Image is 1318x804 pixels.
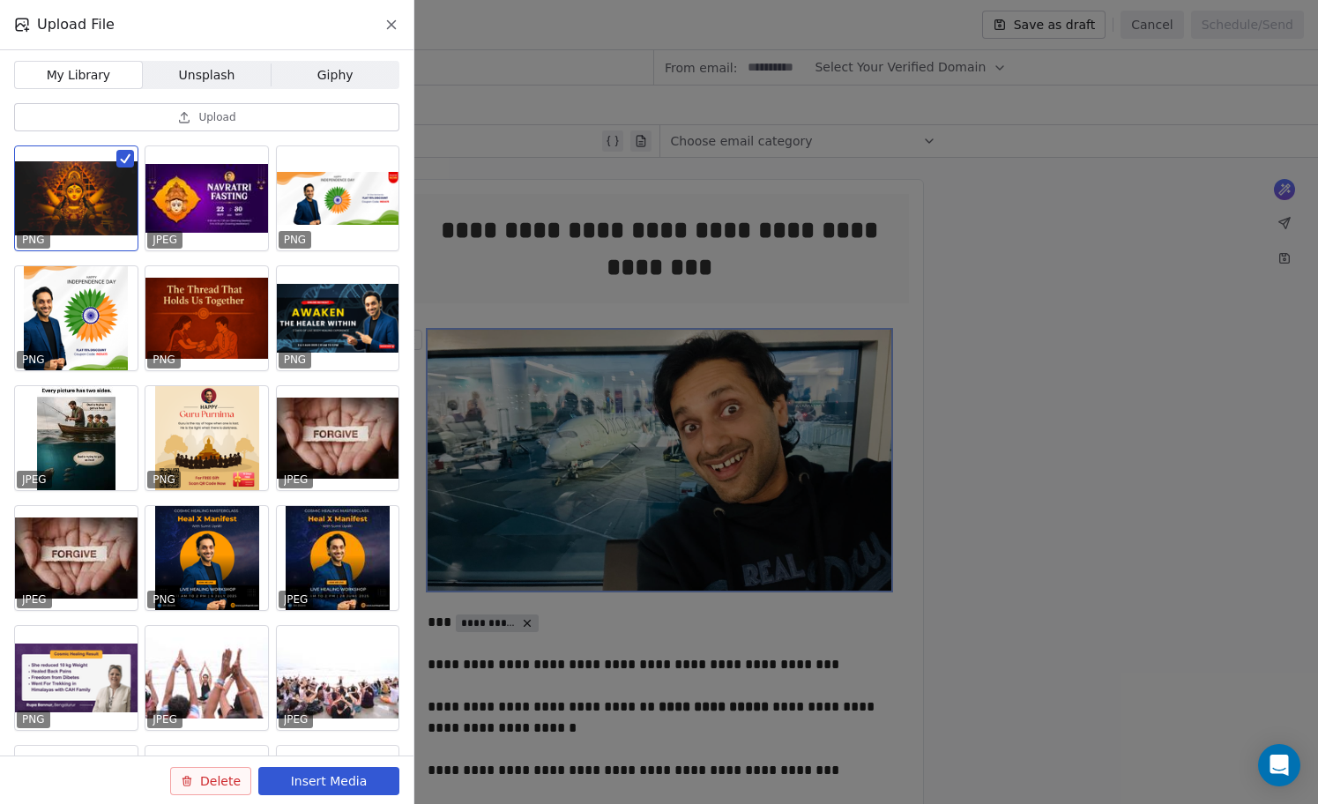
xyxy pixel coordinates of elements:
[14,103,399,131] button: Upload
[22,473,47,487] p: JPEG
[153,592,175,607] p: PNG
[284,592,309,607] p: JPEG
[22,712,45,726] p: PNG
[179,66,235,85] span: Unsplash
[22,233,45,247] p: PNG
[22,353,45,367] p: PNG
[170,767,251,795] button: Delete
[284,353,307,367] p: PNG
[198,110,235,124] span: Upload
[258,767,399,795] button: Insert Media
[153,233,177,247] p: JPEG
[153,353,175,367] p: PNG
[153,473,175,487] p: PNG
[1258,744,1300,786] div: Open Intercom Messenger
[22,592,47,607] p: JPEG
[284,712,309,726] p: JPEG
[153,712,177,726] p: JPEG
[284,233,307,247] p: PNG
[37,14,115,35] span: Upload File
[284,473,309,487] p: JPEG
[317,66,354,85] span: Giphy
